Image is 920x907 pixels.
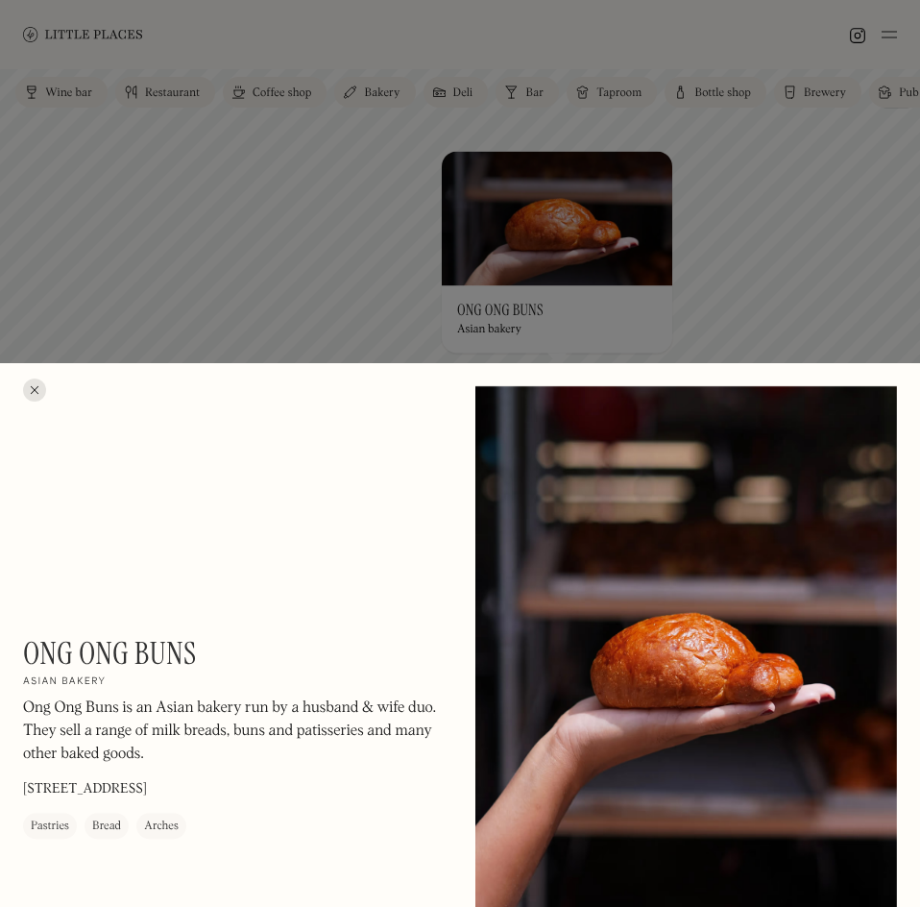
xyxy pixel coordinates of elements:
div: Pastries [31,817,69,836]
p: [STREET_ADDRESS] [23,779,147,799]
div: Bread [92,817,121,836]
h1: Ong Ong Buns [23,635,196,672]
p: Ong Ong Buns is an Asian bakery run by a husband & wife duo. They sell a range of milk breads, bu... [23,697,445,766]
div: Arches [144,817,179,836]
h2: Asian bakery [23,675,107,689]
